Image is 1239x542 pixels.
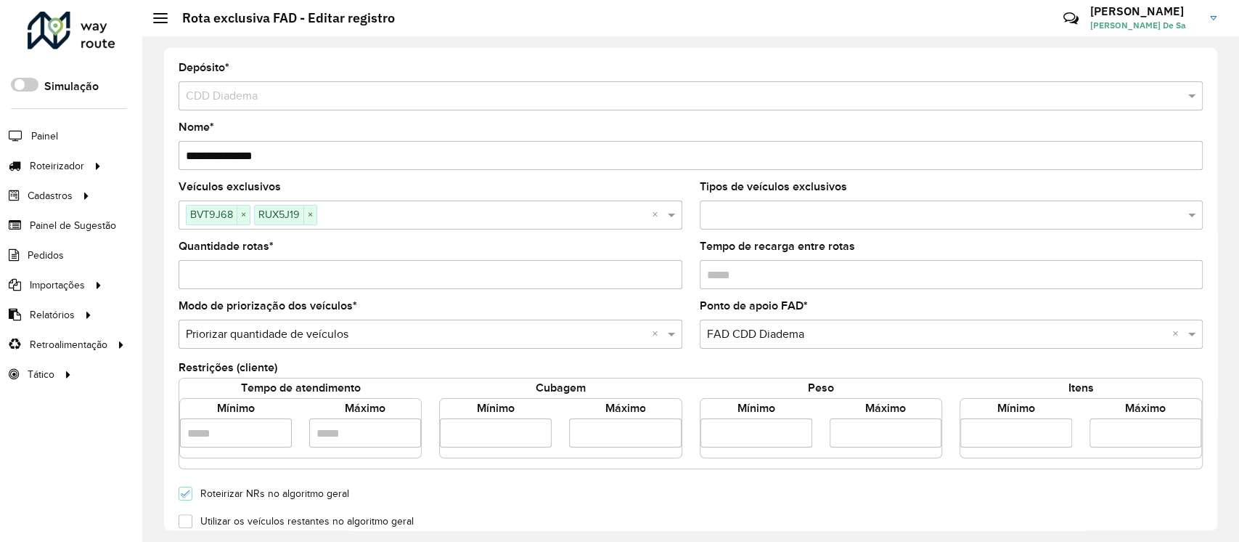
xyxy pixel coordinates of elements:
span: Roteirizador [30,158,84,174]
span: × [237,206,250,224]
span: Cadastros [28,188,73,203]
label: Itens [1068,379,1093,397]
label: Tempo de recarga entre rotas [700,238,855,255]
span: Clear all [1172,325,1185,343]
span: × [303,206,316,224]
span: Retroalimentação [30,337,107,352]
a: Contato Rápido [1055,3,1087,34]
label: Máximo [345,400,385,417]
label: Modo de priorização dos veículos [179,297,357,315]
span: Clear all [652,206,664,224]
label: Cubagem [536,379,586,397]
label: Quantidade rotas [179,238,274,255]
span: [PERSON_NAME] De Sa [1090,19,1199,32]
label: Mínimo [217,400,255,417]
label: Mínimo [477,400,515,417]
label: Máximo [1125,400,1166,417]
span: Relatórios [30,307,75,323]
label: Restrições (cliente) [179,359,277,376]
label: Ponto de apoio FAD [700,297,808,315]
label: Utilizar os veículos restantes no algoritmo geral [193,517,414,527]
span: Importações [30,278,85,293]
h3: [PERSON_NAME] [1090,4,1199,18]
span: Tático [28,367,54,382]
h2: Rota exclusiva FAD - Editar registro [168,10,395,26]
span: RUX5J19 [255,206,303,223]
label: Máximo [605,400,645,417]
label: Máximo [865,400,906,417]
label: Roteirizar NRs no algoritmo geral [193,489,349,499]
span: Painel [31,129,58,144]
span: Painel de Sugestão [30,218,116,233]
label: Nome [179,118,214,136]
label: Tipos de veículos exclusivos [700,178,847,195]
label: Simulação [44,78,99,95]
label: Veículos exclusivos [179,178,281,195]
span: BVT9J68 [187,206,237,223]
label: Mínimo [737,400,775,417]
span: Clear all [652,325,664,343]
label: Tempo de atendimento [241,379,361,397]
label: Mínimo [997,400,1035,417]
label: Peso [808,379,834,397]
label: Depósito [179,59,229,76]
span: Pedidos [28,248,64,263]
